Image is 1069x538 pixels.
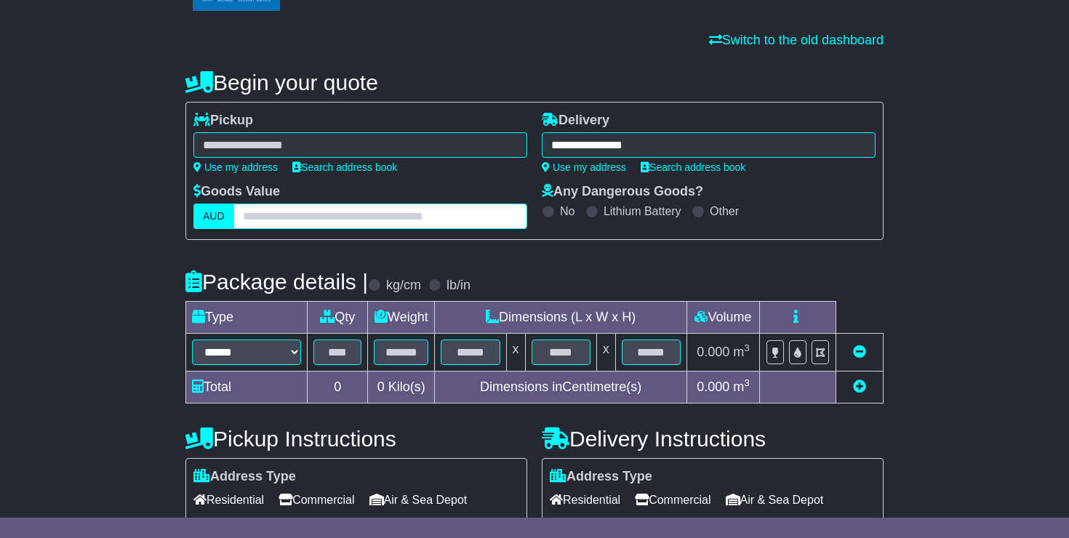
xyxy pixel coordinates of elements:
[542,113,609,129] label: Delivery
[369,489,468,511] span: Air & Sea Depot
[686,302,759,334] td: Volume
[853,380,866,394] a: Add new item
[710,204,739,218] label: Other
[542,427,884,451] h4: Delivery Instructions
[377,380,385,394] span: 0
[604,204,681,218] label: Lithium Battery
[308,372,368,403] td: 0
[635,489,710,511] span: Commercial
[386,278,421,294] label: kg/cm
[709,33,884,47] a: Switch to the old dashboard
[435,302,687,334] td: Dimensions (L x W x H)
[596,334,615,372] td: x
[641,161,745,173] a: Search address book
[542,161,626,173] a: Use my address
[186,302,308,334] td: Type
[733,345,750,359] span: m
[185,71,884,95] h4: Begin your quote
[193,161,278,173] a: Use my address
[279,489,354,511] span: Commercial
[292,161,397,173] a: Search address book
[185,427,527,451] h4: Pickup Instructions
[193,204,234,229] label: AUD
[697,345,729,359] span: 0.000
[560,204,574,218] label: No
[186,372,308,403] td: Total
[193,489,264,511] span: Residential
[193,184,280,200] label: Goods Value
[368,372,435,403] td: Kilo(s)
[368,302,435,334] td: Weight
[697,380,729,394] span: 0.000
[193,113,253,129] label: Pickup
[447,278,471,294] label: lb/in
[542,184,703,200] label: Any Dangerous Goods?
[733,380,750,394] span: m
[726,489,824,511] span: Air & Sea Depot
[185,270,368,294] h4: Package details |
[506,334,525,372] td: x
[550,489,620,511] span: Residential
[744,342,750,353] sup: 3
[435,372,687,403] td: Dimensions in Centimetre(s)
[308,302,368,334] td: Qty
[550,469,652,485] label: Address Type
[853,345,866,359] a: Remove this item
[744,377,750,388] sup: 3
[193,469,296,485] label: Address Type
